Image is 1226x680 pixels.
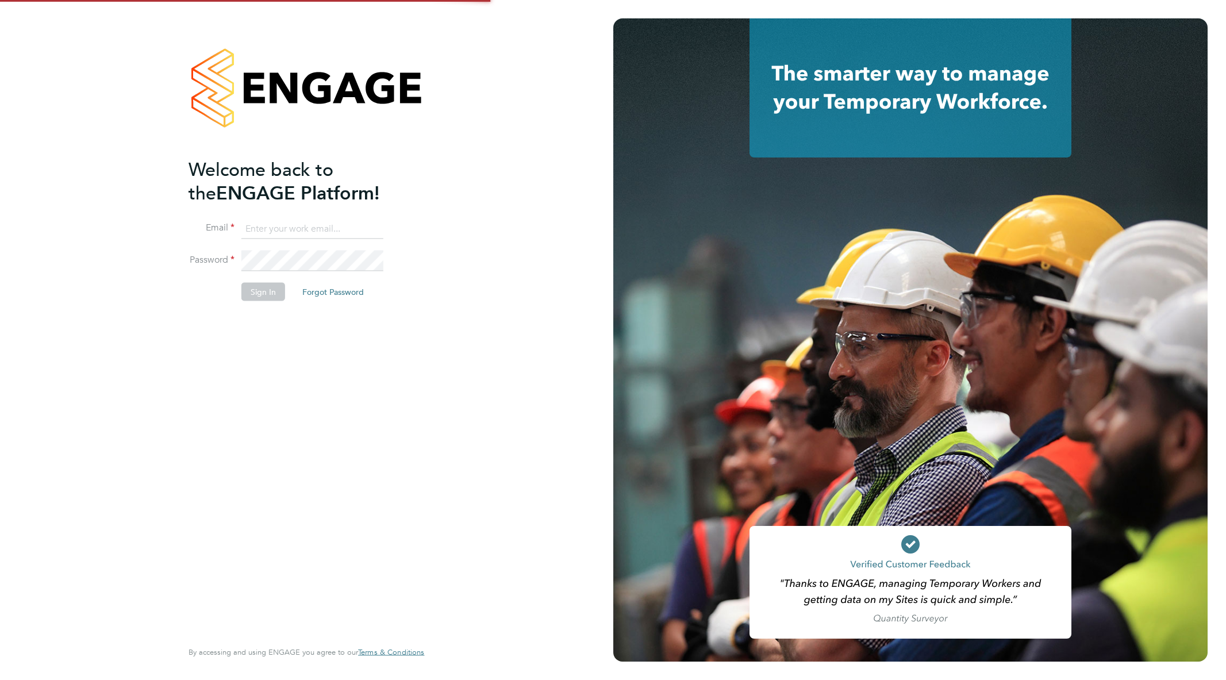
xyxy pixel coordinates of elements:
[358,648,424,657] a: Terms & Conditions
[189,222,235,234] label: Email
[358,647,424,657] span: Terms & Conditions
[189,254,235,266] label: Password
[189,158,333,204] span: Welcome back to the
[293,283,373,301] button: Forgot Password
[189,647,424,657] span: By accessing and using ENGAGE you agree to our
[241,283,285,301] button: Sign In
[189,157,413,205] h2: ENGAGE Platform!
[241,218,383,239] input: Enter your work email...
